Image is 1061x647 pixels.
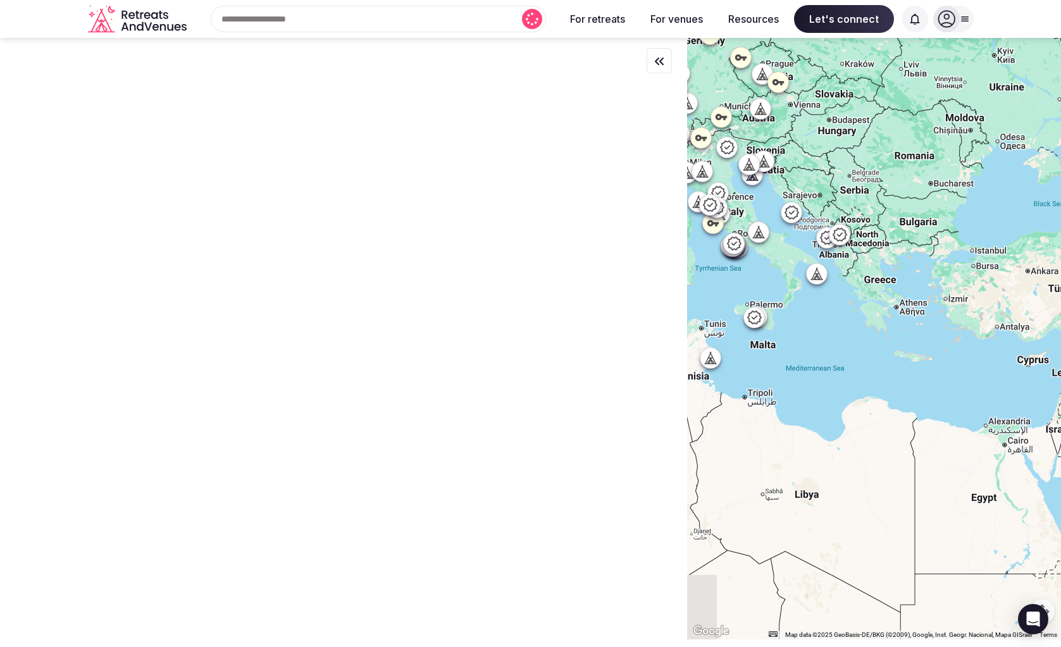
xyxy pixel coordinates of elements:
a: Terms (opens in new tab) [1039,631,1057,638]
button: For retreats [560,5,635,33]
span: Map data ©2025 GeoBasis-DE/BKG (©2009), Google, Inst. Geogr. Nacional, Mapa GISrael [785,631,1032,638]
img: Google [690,623,732,639]
button: Resources [718,5,789,33]
svg: Retreats and Venues company logo [88,5,189,34]
div: Open Intercom Messenger [1018,604,1048,634]
button: Map camera controls [1029,599,1055,624]
span: Let's connect [794,5,894,33]
a: Open this area in Google Maps (opens a new window) [690,623,732,639]
button: Keyboard shortcuts [769,631,778,637]
a: Visit the homepage [88,5,189,34]
button: For venues [640,5,713,33]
